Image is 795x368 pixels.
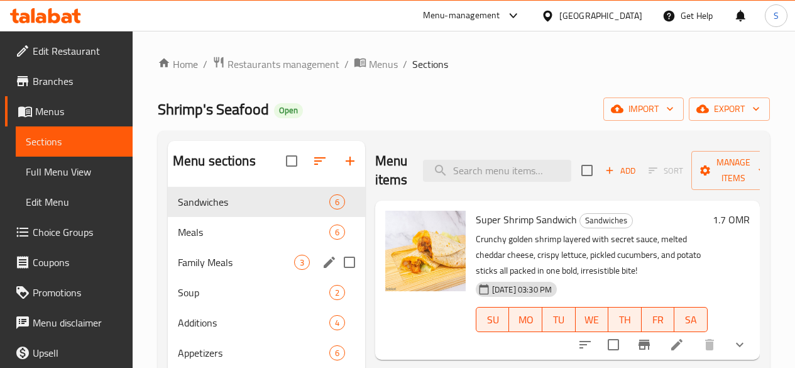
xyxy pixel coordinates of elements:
[203,57,207,72] li: /
[423,8,500,23] div: Menu-management
[278,148,305,174] span: Select all sections
[329,225,345,240] div: items
[547,311,571,329] span: TU
[295,257,309,269] span: 3
[481,311,505,329] span: SU
[694,330,725,360] button: delete
[33,345,123,360] span: Upsell
[168,247,365,277] div: Family Meals3edit
[774,9,779,23] span: S
[579,213,633,228] div: Sandwiches
[674,307,708,332] button: SA
[701,155,765,186] span: Manage items
[600,161,640,181] button: Add
[173,152,256,170] h2: Menu sections
[375,152,408,189] h2: Menu items
[713,211,750,228] h6: 1.7 OMR
[26,194,123,209] span: Edit Menu
[329,315,345,330] div: items
[5,277,133,308] a: Promotions
[33,315,123,330] span: Menu disclaimer
[600,161,640,181] span: Add item
[330,196,344,208] span: 6
[178,255,294,270] span: Family Meals
[476,231,708,279] p: Crunchy golden shrimp layered with secret sauce, melted cheddar cheese, crispy lettuce, pickled c...
[329,345,345,360] div: items
[305,146,335,176] span: Sort sections
[178,194,329,209] span: Sandwiches
[178,345,329,360] span: Appetizers
[26,164,123,179] span: Full Menu View
[168,308,365,338] div: Additions4
[514,311,537,329] span: MO
[647,311,670,329] span: FR
[642,307,675,332] button: FR
[603,164,637,178] span: Add
[178,285,329,300] span: Soup
[5,217,133,247] a: Choice Groups
[16,187,133,217] a: Edit Menu
[158,57,198,72] a: Home
[330,347,344,359] span: 6
[33,74,123,89] span: Branches
[487,284,557,296] span: [DATE] 03:30 PM
[16,157,133,187] a: Full Menu View
[168,187,365,217] div: Sandwiches6
[158,95,269,123] span: Shrimp's Seafood
[691,151,776,190] button: Manage items
[608,307,642,332] button: TH
[354,56,398,72] a: Menus
[629,330,659,360] button: Branch-specific-item
[542,307,576,332] button: TU
[228,57,339,72] span: Restaurants management
[574,157,600,184] span: Select section
[5,36,133,66] a: Edit Restaurant
[699,101,760,117] span: export
[5,247,133,277] a: Coupons
[33,285,123,300] span: Promotions
[329,285,345,300] div: items
[335,146,365,176] button: Add section
[168,217,365,247] div: Meals6
[581,311,604,329] span: WE
[16,126,133,157] a: Sections
[5,66,133,96] a: Branches
[403,57,407,72] li: /
[613,311,637,329] span: TH
[600,332,627,358] span: Select to update
[570,330,600,360] button: sort-choices
[274,105,303,116] span: Open
[294,255,310,270] div: items
[5,96,133,126] a: Menus
[344,57,349,72] li: /
[158,56,770,72] nav: breadcrumb
[369,57,398,72] span: Menus
[576,307,609,332] button: WE
[613,101,674,117] span: import
[689,98,770,121] button: export
[330,226,344,238] span: 6
[178,315,329,330] span: Additions
[423,160,571,182] input: search
[580,213,632,228] span: Sandwiches
[274,103,303,118] div: Open
[33,255,123,270] span: Coupons
[679,311,703,329] span: SA
[330,317,344,329] span: 4
[330,287,344,299] span: 2
[732,337,747,352] svg: Show Choices
[35,104,123,119] span: Menus
[559,9,642,23] div: [GEOGRAPHIC_DATA]
[725,330,755,360] button: show more
[5,308,133,338] a: Menu disclaimer
[168,277,365,308] div: Soup2
[33,43,123,59] span: Edit Restaurant
[212,56,339,72] a: Restaurants management
[5,338,133,368] a: Upsell
[476,307,510,332] button: SU
[669,337,684,352] a: Edit menu item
